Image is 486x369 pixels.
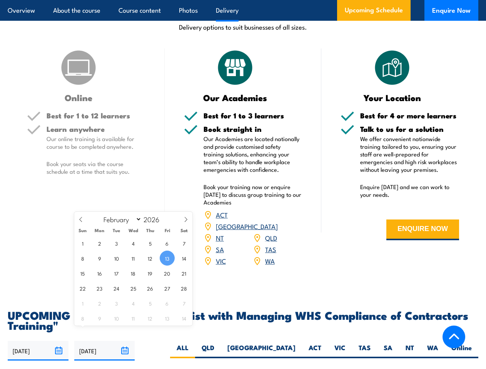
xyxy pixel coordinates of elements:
span: March 7, 2026 [177,296,192,311]
span: March 11, 2026 [126,311,141,326]
a: ACT [216,210,228,219]
span: Sun [74,228,91,233]
a: NT [216,233,224,242]
span: March 3, 2026 [109,296,124,311]
h5: Book straight in [204,125,302,133]
a: TAS [265,244,276,254]
h5: Learn anywhere [47,125,145,133]
p: Delivery options to suit businesses of all sizes. [8,22,478,31]
p: Enquire [DATE] and we can work to your needs. [360,183,459,198]
span: March 9, 2026 [92,311,107,326]
span: February 8, 2026 [75,251,90,266]
p: We offer convenient nationwide training tailored to you, ensuring your staff are well-prepared fo... [360,135,459,173]
button: ENQUIRE NOW [386,219,459,240]
h5: Best for 4 or more learners [360,112,459,119]
span: Tue [108,228,125,233]
span: February 12, 2026 [143,251,158,266]
span: February 6, 2026 [160,236,175,251]
h2: UPCOMING SCHEDULE FOR - "Assist with Managing WHS Compliance of Contractors Training" [8,310,478,330]
span: February 24, 2026 [109,281,124,296]
span: February 28, 2026 [177,281,192,296]
a: WA [265,256,275,265]
span: Sat [176,228,193,233]
p: Our online training is available for course to be completed anywhere. [47,135,145,150]
h3: Our Academies [184,93,287,102]
span: March 6, 2026 [160,296,175,311]
label: ALL [170,343,195,358]
span: February 3, 2026 [109,236,124,251]
span: February 10, 2026 [109,251,124,266]
label: TAS [352,343,377,358]
span: February 1, 2026 [75,236,90,251]
label: SA [377,343,399,358]
h3: Online [27,93,130,102]
span: March 4, 2026 [126,296,141,311]
span: March 8, 2026 [75,311,90,326]
span: February 17, 2026 [109,266,124,281]
span: February 9, 2026 [92,251,107,266]
span: February 14, 2026 [177,251,192,266]
span: March 10, 2026 [109,311,124,326]
span: February 19, 2026 [143,266,158,281]
span: March 12, 2026 [143,311,158,326]
span: March 14, 2026 [177,311,192,326]
span: Thu [142,228,159,233]
span: February 23, 2026 [92,281,107,296]
span: February 2, 2026 [92,236,107,251]
h5: Best for 1 to 3 learners [204,112,302,119]
label: ACT [302,343,328,358]
p: Our Academies are located nationally and provide customised safety training solutions, enhancing ... [204,135,302,173]
h3: Your Location [341,93,444,102]
input: Year [142,214,167,224]
span: Mon [91,228,108,233]
span: March 1, 2026 [75,296,90,311]
span: February 13, 2026 [160,251,175,266]
span: February 11, 2026 [126,251,141,266]
label: NT [399,343,421,358]
a: SA [216,244,224,254]
a: [GEOGRAPHIC_DATA] [216,221,278,231]
span: Wed [125,228,142,233]
h5: Best for 1 to 12 learners [47,112,145,119]
a: QLD [265,233,277,242]
span: March 2, 2026 [92,296,107,311]
span: February 21, 2026 [177,266,192,281]
h5: Talk to us for a solution [360,125,459,133]
span: February 4, 2026 [126,236,141,251]
label: WA [421,343,445,358]
span: February 22, 2026 [75,281,90,296]
a: VIC [216,256,226,265]
span: February 27, 2026 [160,281,175,296]
span: February 25, 2026 [126,281,141,296]
label: VIC [328,343,352,358]
input: To date [74,341,135,361]
span: February 18, 2026 [126,266,141,281]
span: February 20, 2026 [160,266,175,281]
p: Book your seats via the course schedule at a time that suits you. [47,160,145,175]
span: Fri [159,228,176,233]
span: February 7, 2026 [177,236,192,251]
input: From date [8,341,68,361]
span: March 13, 2026 [160,311,175,326]
span: March 5, 2026 [143,296,158,311]
label: Online [445,343,478,358]
span: February 5, 2026 [143,236,158,251]
span: February 16, 2026 [92,266,107,281]
span: February 26, 2026 [143,281,158,296]
span: February 15, 2026 [75,266,90,281]
label: QLD [195,343,221,358]
p: Book your training now or enquire [DATE] to discuss group training to our Academies [204,183,302,206]
label: [GEOGRAPHIC_DATA] [221,343,302,358]
select: Month [100,214,142,224]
